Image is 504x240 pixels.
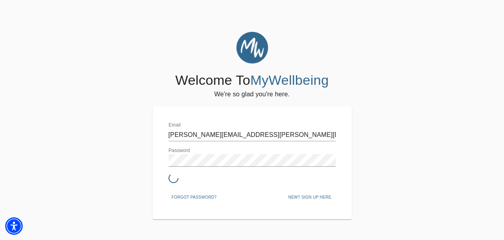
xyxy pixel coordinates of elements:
button: New? Sign up here. [285,191,335,203]
button: Forgot password? [169,191,220,203]
span: Forgot password? [172,194,217,201]
span: New? Sign up here. [288,194,332,201]
label: Password [169,148,190,153]
h4: Welcome To [175,72,329,89]
a: Forgot password? [169,193,220,200]
span: MyWellbeing [250,72,329,88]
img: MyWellbeing [236,32,268,64]
div: Accessibility Menu [5,217,23,235]
h6: We're so glad you're here. [214,89,290,100]
label: Email [169,123,181,128]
